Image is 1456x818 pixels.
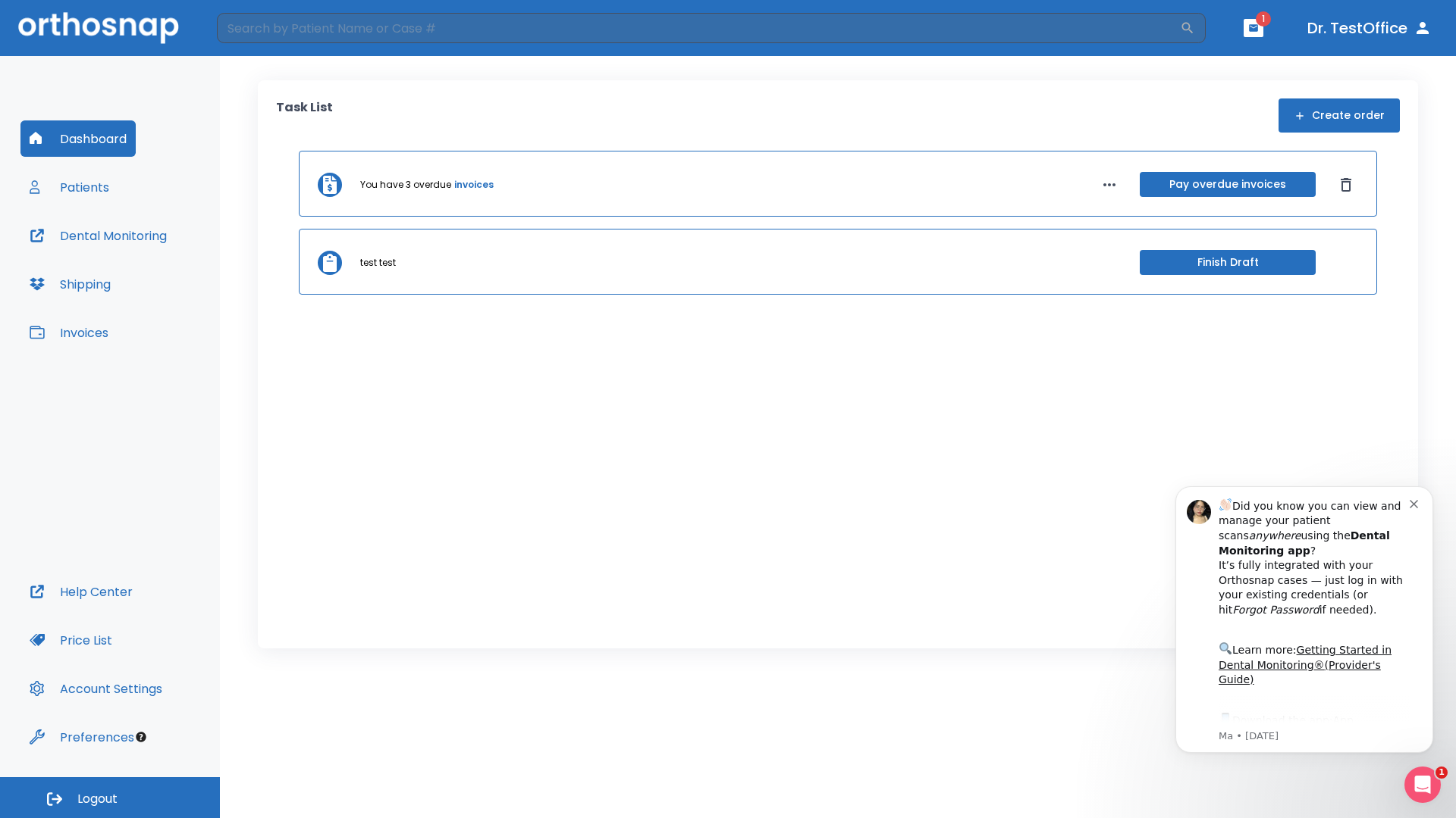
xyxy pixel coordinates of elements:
[1140,250,1316,275] button: Finish Draft
[20,217,176,254] button: Dental Monitoring
[1301,14,1438,42] button: Dr. TestOffice
[276,98,333,133] p: Task List
[1334,173,1358,197] button: Dismiss
[20,266,120,302] button: Shipping
[217,13,1180,43] input: Search by Patient Name or Case #
[1279,98,1400,133] button: Create order
[1256,11,1271,27] span: 1
[20,670,171,707] button: Account Settings
[1436,766,1448,779] span: 1
[1140,172,1316,197] button: Pay overdue invoices
[360,256,396,270] p: test test
[20,314,118,351] button: Invoices
[18,12,179,43] img: Orthosnap
[454,178,494,192] a: invoices
[20,622,121,658] button: Price List
[1153,467,1456,810] iframe: Intercom notifications message
[77,791,118,807] span: Logout
[20,169,118,205] button: Patients
[1404,766,1441,803] iframe: Intercom live chat
[20,719,143,755] button: Preferences
[360,178,451,192] p: You have 3 overdue
[20,573,142,610] button: Help Center
[20,120,136,157] button: Dashboard
[134,730,148,744] div: Tooltip anchor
